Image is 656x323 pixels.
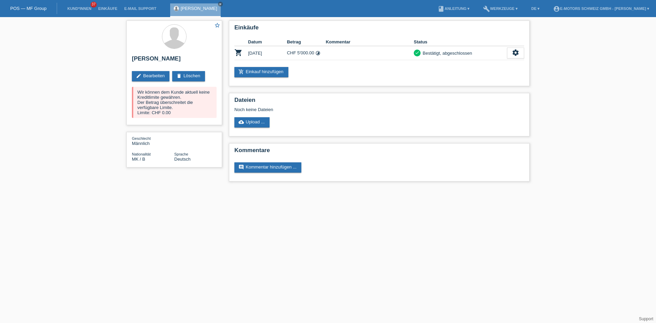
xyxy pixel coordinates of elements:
i: book [438,5,445,12]
th: Betrag [287,38,326,46]
span: 37 [91,2,97,8]
i: star_border [214,22,220,28]
th: Kommentar [326,38,414,46]
a: account_circleE-Motors Schweiz GmbH - [PERSON_NAME] ▾ [550,6,653,11]
i: POSP00025937 [234,49,243,57]
div: Bestätigt, abgeschlossen [421,50,472,57]
td: CHF 5'000.00 [287,46,326,60]
th: Datum [248,38,287,46]
a: close [218,2,223,6]
div: Noch keine Dateien [234,107,443,112]
i: 24 Raten [315,51,320,56]
td: [DATE] [248,46,287,60]
i: close [219,2,222,6]
a: bookAnleitung ▾ [434,6,473,11]
a: star_border [214,22,220,29]
a: commentKommentar hinzufügen ... [234,162,301,173]
h2: Kommentare [234,147,524,157]
span: Nationalität [132,152,151,156]
i: add_shopping_cart [238,69,244,75]
i: account_circle [553,5,560,12]
a: editBearbeiten [132,71,169,81]
a: Support [639,317,653,321]
i: check [415,50,420,55]
span: Deutsch [174,157,191,162]
a: POS — MF Group [10,6,46,11]
a: buildWerkzeuge ▾ [480,6,521,11]
a: [PERSON_NAME] [181,6,217,11]
span: Sprache [174,152,188,156]
i: edit [136,73,141,79]
span: Geschlecht [132,136,151,140]
i: comment [238,164,244,170]
a: E-Mail Support [121,6,160,11]
h2: Dateien [234,97,524,107]
th: Status [414,38,507,46]
a: add_shopping_cartEinkauf hinzufügen [234,67,288,77]
a: cloud_uploadUpload ... [234,117,270,127]
a: Kund*innen [64,6,95,11]
i: cloud_upload [238,119,244,125]
a: DE ▾ [528,6,543,11]
i: build [483,5,490,12]
span: Mazedonien / B / 28.05.2011 [132,157,145,162]
div: Wir können dem Kunde aktuell keine Kreditlimite gewähren. Der Betrag überschreitet die verfügbare... [132,87,217,118]
i: delete [176,73,182,79]
a: Einkäufe [95,6,121,11]
i: settings [512,49,519,56]
h2: Einkäufe [234,24,524,35]
div: Männlich [132,136,174,146]
a: deleteLöschen [172,71,205,81]
h2: [PERSON_NAME] [132,55,217,66]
